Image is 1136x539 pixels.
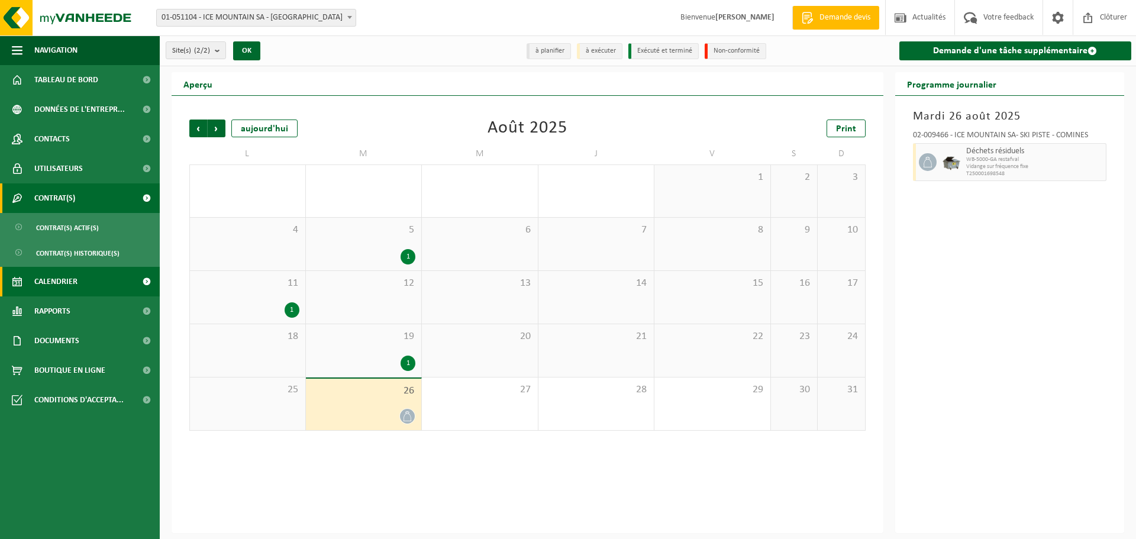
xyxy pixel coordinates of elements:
[966,156,1103,163] span: WB-5000-GA restafval
[401,356,415,371] div: 1
[824,224,859,237] span: 10
[157,9,356,26] span: 01-051104 - ICE MOUNTAIN SA - COMINES
[34,296,70,326] span: Rapports
[660,383,764,396] span: 29
[777,277,812,290] span: 16
[943,153,960,171] img: WB-5000-GAL-GY-01
[36,242,120,264] span: Contrat(s) historique(s)
[660,330,764,343] span: 22
[34,356,105,385] span: Boutique en ligne
[34,183,75,213] span: Contrat(s)
[544,224,648,237] span: 7
[196,330,299,343] span: 18
[824,383,859,396] span: 31
[428,277,532,290] span: 13
[824,277,859,290] span: 17
[285,302,299,318] div: 1
[792,6,879,30] a: Demande devis
[196,383,299,396] span: 25
[172,42,210,60] span: Site(s)
[34,326,79,356] span: Documents
[715,13,774,22] strong: [PERSON_NAME]
[34,385,124,415] span: Conditions d'accepta...
[705,43,766,59] li: Non-conformité
[899,41,1132,60] a: Demande d'une tâche supplémentaire
[527,43,571,59] li: à planifier
[654,143,771,164] td: V
[196,224,299,237] span: 4
[816,12,873,24] span: Demande devis
[306,143,422,164] td: M
[231,120,298,137] div: aujourd'hui
[836,124,856,134] span: Print
[233,41,260,60] button: OK
[818,143,865,164] td: D
[312,330,416,343] span: 19
[544,277,648,290] span: 14
[777,171,812,184] span: 2
[172,72,224,95] h2: Aperçu
[777,224,812,237] span: 9
[777,330,812,343] span: 23
[189,120,207,137] span: Précédent
[208,120,225,137] span: Suivant
[166,41,226,59] button: Site(s)(2/2)
[312,224,416,237] span: 5
[401,249,415,264] div: 1
[966,163,1103,170] span: Vidange sur fréquence fixe
[544,330,648,343] span: 21
[771,143,818,164] td: S
[3,216,157,238] a: Contrat(s) actif(s)
[824,330,859,343] span: 24
[827,120,866,137] a: Print
[660,224,764,237] span: 8
[488,120,567,137] div: Août 2025
[824,171,859,184] span: 3
[34,124,70,154] span: Contacts
[966,147,1103,156] span: Déchets résiduels
[196,277,299,290] span: 11
[913,108,1107,125] h3: Mardi 26 août 2025
[895,72,1008,95] h2: Programme journalier
[777,383,812,396] span: 30
[538,143,655,164] td: J
[36,217,99,239] span: Contrat(s) actif(s)
[544,383,648,396] span: 28
[194,47,210,54] count: (2/2)
[189,143,306,164] td: L
[34,267,78,296] span: Calendrier
[34,65,98,95] span: Tableau de bord
[156,9,356,27] span: 01-051104 - ICE MOUNTAIN SA - COMINES
[628,43,699,59] li: Exécuté et terminé
[34,95,125,124] span: Données de l'entrepr...
[428,330,532,343] span: 20
[913,131,1107,143] div: 02-009466 - ICE MOUNTAIN SA- SKI PISTE - COMINES
[428,383,532,396] span: 27
[34,154,83,183] span: Utilisateurs
[422,143,538,164] td: M
[660,277,764,290] span: 15
[3,241,157,264] a: Contrat(s) historique(s)
[34,35,78,65] span: Navigation
[312,277,416,290] span: 12
[577,43,622,59] li: à exécuter
[428,224,532,237] span: 6
[660,171,764,184] span: 1
[312,385,416,398] span: 26
[966,170,1103,177] span: T250001698548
